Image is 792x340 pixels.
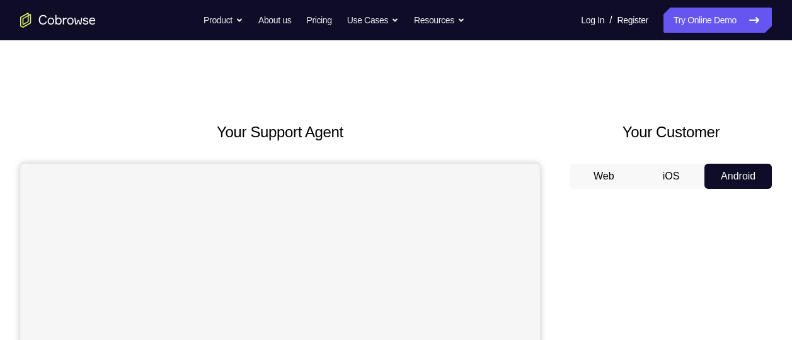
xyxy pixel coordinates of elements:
[347,8,399,33] button: Use Cases
[581,8,604,33] a: Log In
[570,164,638,189] button: Web
[638,164,705,189] button: iOS
[609,13,612,28] span: /
[204,8,243,33] button: Product
[663,8,772,33] a: Try Online Demo
[414,8,465,33] button: Resources
[20,121,540,144] h2: Your Support Agent
[570,121,772,144] h2: Your Customer
[258,8,291,33] a: About us
[617,8,648,33] a: Register
[306,8,331,33] a: Pricing
[20,13,96,28] a: Go to the home page
[704,164,772,189] button: Android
